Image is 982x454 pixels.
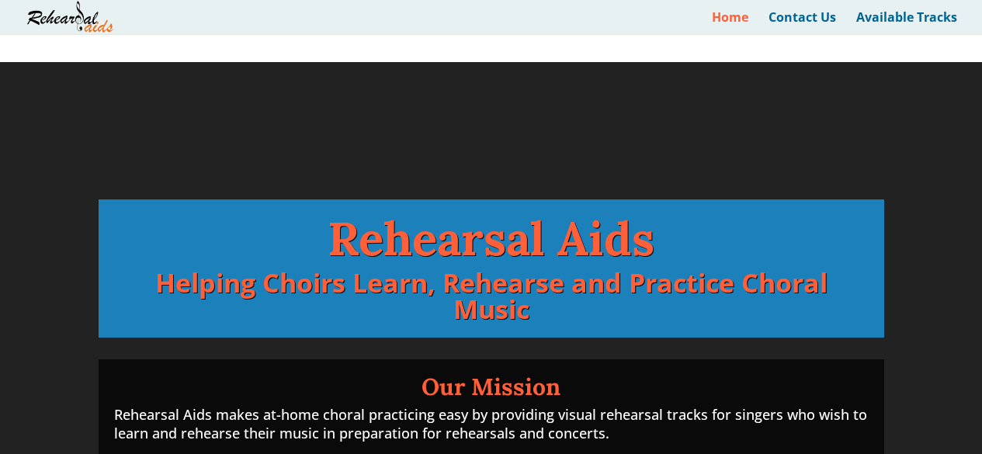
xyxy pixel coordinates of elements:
h1: Rehearsal Aids [114,215,869,269]
a: Contact Us [769,12,836,34]
a: Home [712,12,748,34]
p: Helping Choirs Learn, Rehearse and Practice Choral Music [114,269,869,322]
a: Available Tracks [856,12,957,34]
strong: Our Mission [422,372,560,401]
